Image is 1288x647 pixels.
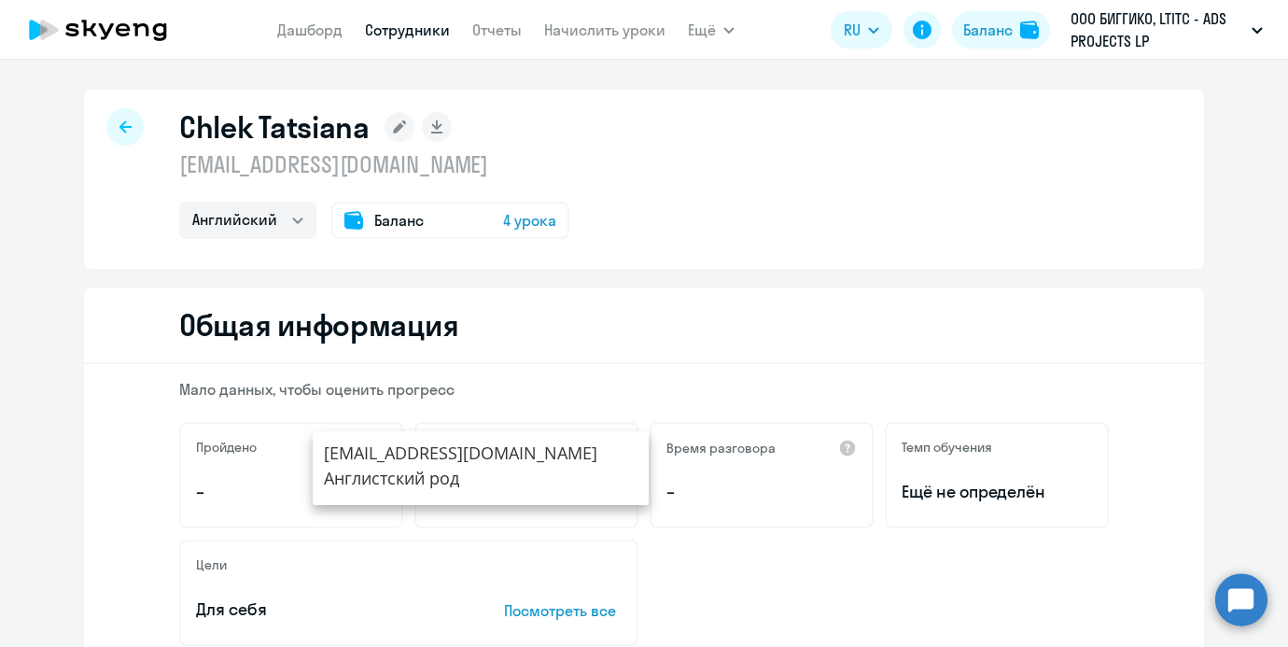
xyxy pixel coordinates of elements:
h1: Chlek Tatsiana [179,108,370,146]
h5: Пройдено [196,439,257,456]
a: Начислить уроки [544,21,665,39]
div: Баланс [963,19,1013,41]
a: Сотрудники [365,21,450,39]
p: Для себя [196,598,446,622]
button: Ещё [688,11,735,49]
img: balance [1020,21,1039,39]
p: [EMAIL_ADDRESS][DOMAIN_NAME] [179,149,569,179]
p: – [666,480,857,504]
button: Балансbalance [952,11,1050,49]
span: Баланс [374,209,424,232]
p: Посмотреть все [504,599,622,622]
div: [EMAIL_ADDRESS][DOMAIN_NAME] Англистский род [313,431,649,505]
span: Ещё не определён [902,480,1092,504]
a: Отчеты [472,21,522,39]
h5: Время разговора [666,440,776,457]
p: ООО БИГГИКО, LTITC - ADS PROJECTS LP [1071,7,1244,52]
span: 4 урока [503,209,556,232]
button: RU [831,11,892,49]
h5: Темп обучения [902,439,992,456]
span: Ещё [688,19,716,41]
h5: Цели [196,556,227,573]
span: RU [844,19,861,41]
a: Дашборд [277,21,343,39]
p: – [196,480,386,504]
button: ООО БИГГИКО, LTITC - ADS PROJECTS LP [1061,7,1272,52]
p: Мало данных, чтобы оценить прогресс [179,379,1109,400]
h2: Общая информация [179,306,458,344]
